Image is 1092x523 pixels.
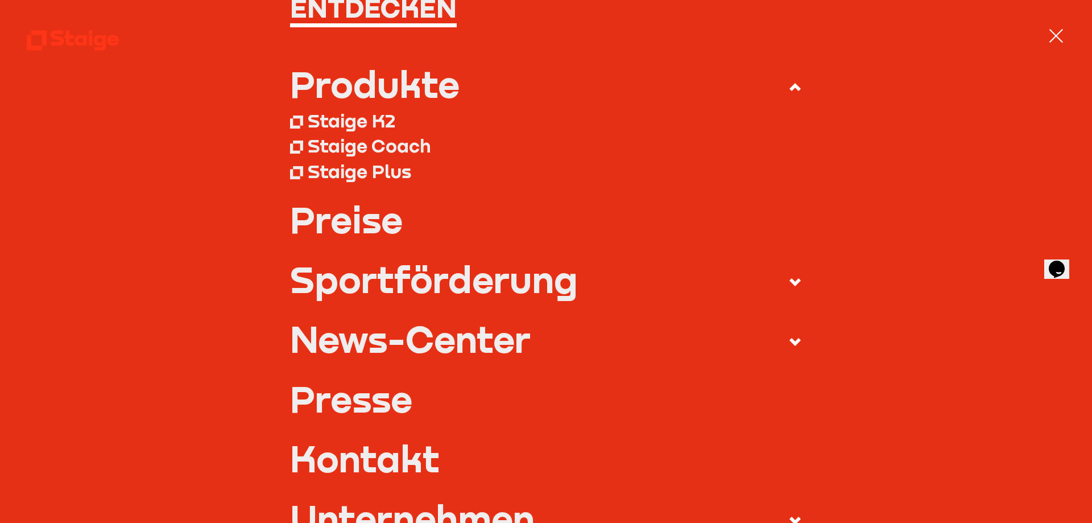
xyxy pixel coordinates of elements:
[290,381,803,417] a: Presse
[290,321,531,357] div: News-Center
[290,66,460,102] div: Produkte
[290,440,803,476] a: Kontakt
[1044,245,1081,279] iframe: chat widget
[308,134,431,157] div: Staige Coach
[290,133,803,159] a: Staige Coach
[290,201,803,237] a: Preise
[308,109,395,132] div: Staige K2
[308,160,411,183] div: Staige Plus
[290,158,803,184] a: Staige Plus
[290,108,803,133] a: Staige K2
[290,261,578,297] div: Sportförderung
